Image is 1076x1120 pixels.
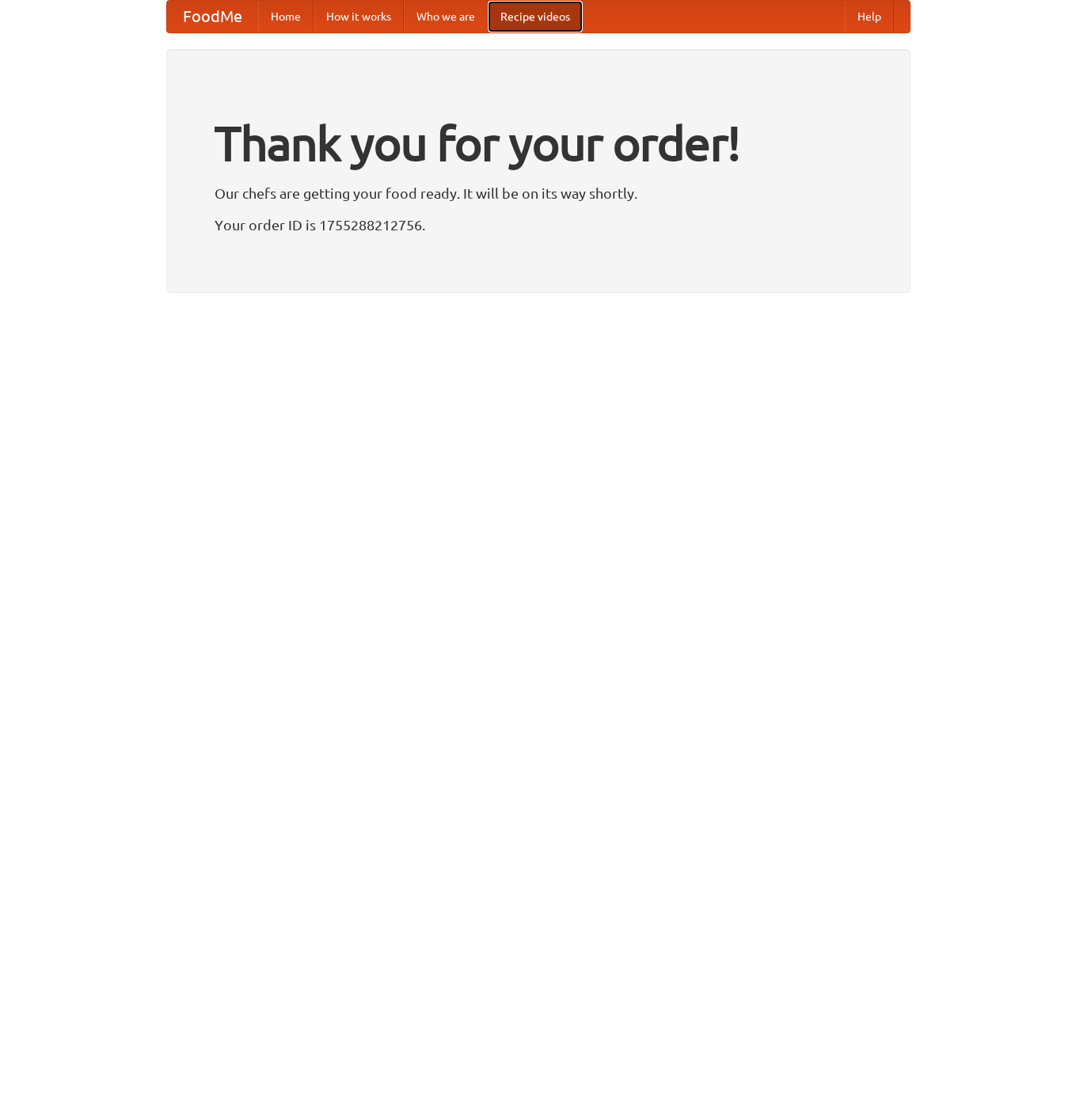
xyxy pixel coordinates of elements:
[845,1,894,32] a: Help
[215,105,862,181] h1: Thank you for your order!
[258,1,314,32] a: Home
[488,1,583,32] a: Recipe videos
[215,213,862,237] p: Your order ID is 1755288212756.
[314,1,404,32] a: How it works
[404,1,488,32] a: Who we are
[215,181,862,205] p: Our chefs are getting your food ready. It will be on its way shortly.
[167,1,258,32] a: FoodMe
